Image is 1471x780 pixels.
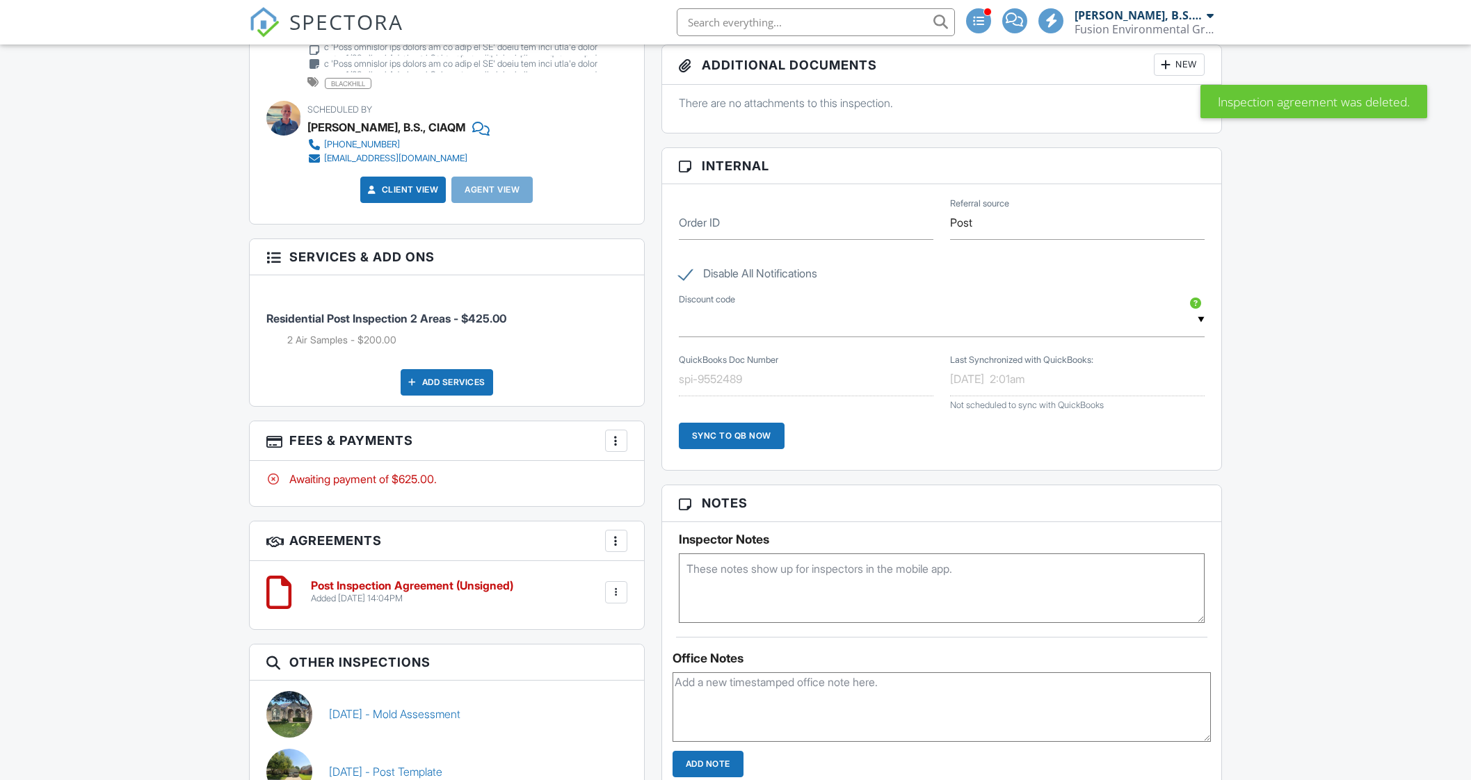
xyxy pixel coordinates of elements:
[950,197,1009,210] label: Referral source
[950,400,1104,410] span: Not scheduled to sync with QuickBooks
[1154,54,1205,76] div: New
[307,117,465,138] div: [PERSON_NAME], B.S., CIAQM
[401,369,493,396] div: Add Services
[673,651,1212,665] div: Office Notes
[266,471,627,487] div: Awaiting payment of $625.00.
[249,19,403,48] a: SPECTORA
[677,8,955,36] input: Search everything...
[311,593,513,604] div: Added [DATE] 14:04PM
[950,354,1093,366] label: Last Synchronized with QuickBooks:
[311,580,513,604] a: Post Inspection Agreement (Unsigned) Added [DATE] 14:04PM
[679,215,720,230] label: Order ID
[250,239,644,275] h3: Services & Add ons
[307,152,479,165] a: [EMAIL_ADDRESS][DOMAIN_NAME]
[1200,85,1427,118] div: Inspection agreement was deleted.
[250,644,644,681] h3: Other Inspections
[324,139,400,150] div: [PHONE_NUMBER]
[365,183,439,197] a: Client View
[662,148,1222,184] h3: Internal
[679,267,817,284] label: Disable All Notifications
[1075,8,1203,22] div: [PERSON_NAME], B.S., CIAQM
[307,104,372,115] span: Scheduled By
[1075,22,1214,36] div: Fusion Environmental Group LLC
[324,153,467,164] div: [EMAIL_ADDRESS][DOMAIN_NAME]
[289,7,403,36] span: SPECTORA
[662,485,1222,521] h3: Notes
[287,333,627,347] li: Add on: 2 Air Samples
[307,138,479,152] a: [PHONE_NUMBER]
[266,311,506,325] span: Residential Post Inspection 2 Areas - $425.00
[249,7,280,38] img: The Best Home Inspection Software - Spectora
[250,521,644,561] h3: Agreements
[679,423,785,449] div: Sync to QB Now
[311,580,513,592] h6: Post Inspection Agreement (Unsigned)
[325,78,371,89] span: Blackhill
[250,421,644,461] h3: Fees & Payments
[679,293,735,306] label: Discount code
[673,751,743,777] input: Add Note
[329,706,460,722] a: [DATE] - Mold Assessment
[679,533,1205,546] h5: Inspector Notes
[679,95,1205,111] p: There are no attachments to this inspection.
[679,354,778,366] label: QuickBooks Doc Number
[662,45,1222,85] h3: Additional Documents
[266,286,627,358] li: Service: Residential Post Inspection 2 Areas
[329,764,442,779] a: [DATE] - Post Template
